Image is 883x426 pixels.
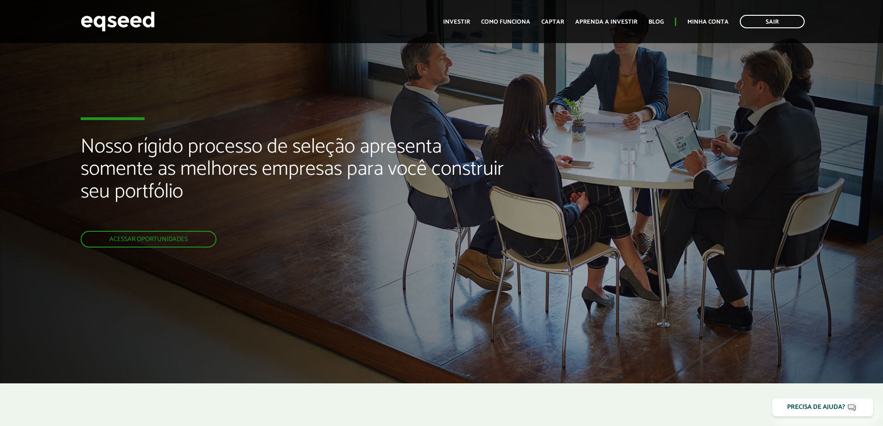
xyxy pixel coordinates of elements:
img: EqSeed [81,9,155,34]
a: Acessar oportunidades [81,231,216,248]
a: Sair [740,15,805,28]
a: Investir [443,19,470,25]
a: Captar [541,19,564,25]
a: Aprenda a investir [575,19,637,25]
a: Minha conta [687,19,729,25]
a: Como funciona [481,19,530,25]
h2: Nosso rígido processo de seleção apresenta somente as melhores empresas para você construir seu p... [81,136,508,231]
a: Blog [648,19,664,25]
